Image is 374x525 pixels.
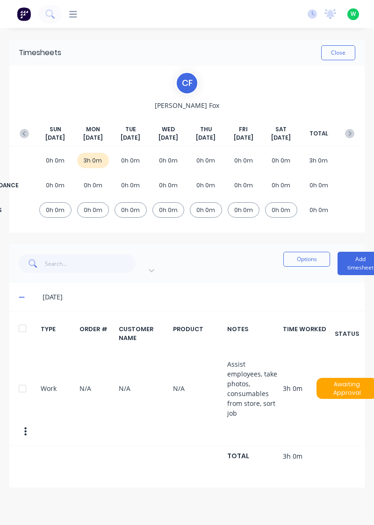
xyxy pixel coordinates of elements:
[152,153,185,168] div: 0h 0m
[175,71,199,95] div: C F
[50,125,61,134] span: SUN
[39,177,72,193] div: 0h 0m
[115,177,147,193] div: 0h 0m
[303,177,335,193] div: 0h 0m
[338,325,355,342] div: STATUS
[227,325,278,342] div: NOTES
[162,125,175,134] span: WED
[17,7,31,21] img: Factory
[309,129,328,138] span: TOTAL
[39,153,72,168] div: 0h 0m
[303,153,335,168] div: 3h 0m
[239,125,248,134] span: FRI
[41,325,74,342] div: TYPE
[158,134,178,142] span: [DATE]
[265,177,297,193] div: 0h 0m
[45,254,136,273] input: Search...
[119,325,168,342] div: CUSTOMER NAME
[190,177,222,193] div: 0h 0m
[19,47,61,58] div: Timesheets
[86,125,100,134] span: MON
[173,325,222,342] div: PRODUCT
[275,125,287,134] span: SAT
[265,153,297,168] div: 0h 0m
[152,177,185,193] div: 0h 0m
[125,125,136,134] span: TUE
[228,202,260,218] div: 0h 0m
[43,292,355,302] div: [DATE]
[45,134,65,142] span: [DATE]
[146,261,234,271] div: Filter by type
[321,45,355,60] button: Close
[283,252,330,267] button: Options
[200,125,212,134] span: THU
[196,134,216,142] span: [DATE]
[271,134,291,142] span: [DATE]
[152,202,185,218] div: 0h 0m
[283,325,333,342] div: TIME WORKED
[77,202,109,218] div: 0h 0m
[234,134,253,142] span: [DATE]
[115,153,147,168] div: 0h 0m
[228,177,260,193] div: 0h 0m
[155,100,219,110] span: [PERSON_NAME] Fox
[351,10,356,18] span: W
[265,202,297,218] div: 0h 0m
[77,153,109,168] div: 3h 0m
[190,153,222,168] div: 0h 0m
[228,153,260,168] div: 0h 0m
[121,134,140,142] span: [DATE]
[79,325,113,342] div: ORDER #
[303,202,335,218] div: 0h 0m
[77,177,109,193] div: 0h 0m
[115,202,147,218] div: 0h 0m
[190,202,222,218] div: 0h 0m
[39,202,72,218] div: 0h 0m
[83,134,103,142] span: [DATE]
